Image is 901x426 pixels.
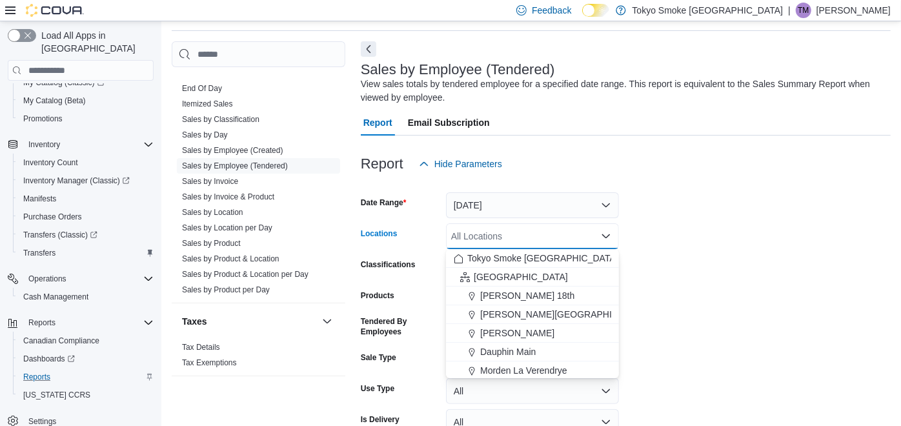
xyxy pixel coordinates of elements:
[182,161,288,171] span: Sales by Employee (Tendered)
[172,340,345,376] div: Taxes
[13,368,159,386] button: Reports
[13,172,159,190] a: Inventory Manager (Classic)
[446,361,619,380] button: Morden La Verendrye
[13,350,159,368] a: Dashboards
[182,192,274,201] a: Sales by Invoice & Product
[18,289,154,305] span: Cash Management
[13,92,159,110] button: My Catalog (Beta)
[13,190,159,208] button: Manifests
[446,192,619,218] button: [DATE]
[18,351,80,367] a: Dashboards
[434,157,502,170] span: Hide Parameters
[361,383,394,394] label: Use Type
[172,81,345,303] div: Sales
[23,212,82,222] span: Purchase Orders
[796,3,811,18] div: Tim Malaguti
[23,157,78,168] span: Inventory Count
[18,333,154,349] span: Canadian Compliance
[182,270,309,279] a: Sales by Product & Location per Day
[18,227,103,243] a: Transfers (Classic)
[182,343,220,352] a: Tax Details
[182,130,228,140] span: Sales by Day
[361,62,555,77] h3: Sales by Employee (Tendered)
[182,176,238,187] span: Sales by Invoice
[182,115,259,124] a: Sales by Classification
[182,84,222,93] a: End Of Day
[18,93,154,108] span: My Catalog (Beta)
[18,369,154,385] span: Reports
[18,245,61,261] a: Transfers
[182,207,243,218] span: Sales by Location
[414,151,507,177] button: Hide Parameters
[18,191,154,207] span: Manifests
[182,130,228,139] a: Sales by Day
[23,176,130,186] span: Inventory Manager (Classic)
[18,245,154,261] span: Transfers
[798,3,809,18] span: TM
[182,177,238,186] a: Sales by Invoice
[474,270,568,283] span: [GEOGRAPHIC_DATA]
[23,114,63,124] span: Promotions
[36,29,154,55] span: Load All Apps in [GEOGRAPHIC_DATA]
[361,259,416,270] label: Classifications
[18,289,94,305] a: Cash Management
[3,314,159,332] button: Reports
[18,155,83,170] a: Inventory Count
[182,238,241,249] span: Sales by Product
[182,99,233,108] a: Itemized Sales
[23,137,154,152] span: Inventory
[23,315,154,330] span: Reports
[361,41,376,57] button: Next
[182,161,288,170] a: Sales by Employee (Tendered)
[361,228,398,239] label: Locations
[467,252,618,265] span: Tokyo Smoke [GEOGRAPHIC_DATA]
[480,327,554,340] span: [PERSON_NAME]
[182,99,233,109] span: Itemized Sales
[23,354,75,364] span: Dashboards
[182,269,309,279] span: Sales by Product & Location per Day
[480,289,574,302] span: [PERSON_NAME] 18th
[182,285,270,294] a: Sales by Product per Day
[182,208,243,217] a: Sales by Location
[361,290,394,301] label: Products
[480,308,649,321] span: [PERSON_NAME][GEOGRAPHIC_DATA]
[23,315,61,330] button: Reports
[182,358,237,367] a: Tax Exemptions
[28,318,56,328] span: Reports
[23,230,97,240] span: Transfers (Classic)
[182,342,220,352] span: Tax Details
[182,254,279,263] a: Sales by Product & Location
[3,136,159,154] button: Inventory
[182,223,272,232] a: Sales by Location per Day
[361,156,403,172] h3: Report
[13,332,159,350] button: Canadian Compliance
[361,316,441,337] label: Tendered By Employees
[13,226,159,244] a: Transfers (Classic)
[18,387,154,403] span: Washington CCRS
[18,111,154,127] span: Promotions
[18,209,154,225] span: Purchase Orders
[361,198,407,208] label: Date Range
[361,352,396,363] label: Sale Type
[18,173,135,188] a: Inventory Manager (Classic)
[182,315,317,328] button: Taxes
[23,137,65,152] button: Inventory
[182,146,283,155] a: Sales by Employee (Created)
[18,155,154,170] span: Inventory Count
[18,191,61,207] a: Manifests
[13,110,159,128] button: Promotions
[446,287,619,305] button: [PERSON_NAME] 18th
[18,369,56,385] a: Reports
[182,223,272,233] span: Sales by Location per Day
[26,4,84,17] img: Cova
[18,351,154,367] span: Dashboards
[601,231,611,241] button: Close list of options
[23,336,99,346] span: Canadian Compliance
[446,268,619,287] button: [GEOGRAPHIC_DATA]
[446,249,619,268] button: Tokyo Smoke [GEOGRAPHIC_DATA]
[18,387,96,403] a: [US_STATE] CCRS
[182,285,270,295] span: Sales by Product per Day
[18,173,154,188] span: Inventory Manager (Classic)
[13,208,159,226] button: Purchase Orders
[633,3,784,18] p: Tokyo Smoke [GEOGRAPHIC_DATA]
